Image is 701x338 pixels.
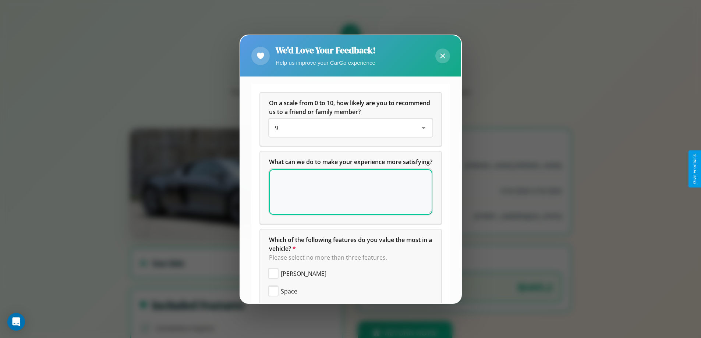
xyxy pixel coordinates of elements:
h5: On a scale from 0 to 10, how likely are you to recommend us to a friend or family member? [269,99,432,116]
span: On a scale from 0 to 10, how likely are you to recommend us to a friend or family member? [269,99,432,116]
div: On a scale from 0 to 10, how likely are you to recommend us to a friend or family member? [269,119,432,137]
span: Please select no more than three features. [269,253,387,261]
p: Help us improve your CarGo experience [276,58,376,68]
div: Give Feedback [692,154,697,184]
span: 9 [275,124,278,132]
span: Which of the following features do you value the most in a vehicle? [269,236,433,253]
h2: We'd Love Your Feedback! [276,44,376,56]
span: What can we do to make your experience more satisfying? [269,158,432,166]
span: Space [281,287,297,296]
span: [PERSON_NAME] [281,269,326,278]
div: On a scale from 0 to 10, how likely are you to recommend us to a friend or family member? [260,93,441,146]
div: Open Intercom Messenger [7,313,25,331]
